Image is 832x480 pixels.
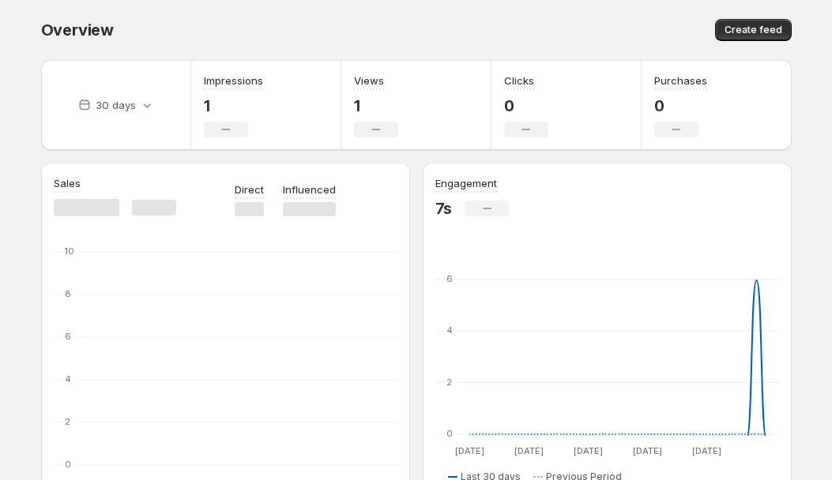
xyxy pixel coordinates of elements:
[633,445,662,456] text: [DATE]
[446,377,452,388] text: 2
[435,199,453,218] p: 7s
[204,73,263,88] h3: Impressions
[96,97,136,113] p: 30 days
[435,175,497,191] h3: Engagement
[725,24,782,36] span: Create feed
[446,324,453,336] text: 4
[354,96,398,115] p: 1
[65,246,74,257] text: 10
[504,96,548,115] p: 0
[654,96,707,115] p: 0
[65,416,70,427] text: 2
[446,428,453,439] text: 0
[65,459,71,470] text: 0
[574,445,603,456] text: [DATE]
[65,288,71,299] text: 8
[283,182,336,197] p: Influenced
[446,273,453,284] text: 6
[235,182,264,197] p: Direct
[65,331,71,342] text: 6
[692,445,721,456] text: [DATE]
[715,19,792,41] button: Create feed
[65,373,71,384] text: 4
[41,21,114,39] span: Overview
[54,175,81,191] h3: Sales
[514,445,544,456] text: [DATE]
[654,73,707,88] h3: Purchases
[455,445,484,456] text: [DATE]
[504,73,534,88] h3: Clicks
[354,73,384,88] h3: Views
[204,96,263,115] p: 1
